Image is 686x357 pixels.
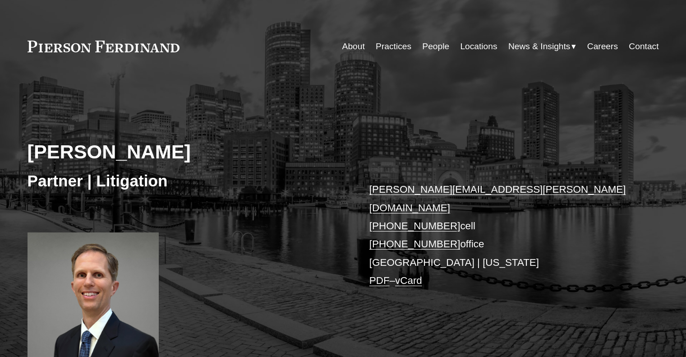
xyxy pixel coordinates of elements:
a: People [422,38,449,55]
p: cell office [GEOGRAPHIC_DATA] | [US_STATE] – [369,181,632,290]
a: [PHONE_NUMBER] [369,238,460,250]
a: folder dropdown [508,38,576,55]
a: vCard [395,275,422,286]
a: [PERSON_NAME][EMAIL_ADDRESS][PERSON_NAME][DOMAIN_NAME] [369,184,626,213]
h3: Partner | Litigation [28,171,343,191]
a: Practices [376,38,411,55]
a: Contact [629,38,658,55]
a: Careers [587,38,618,55]
a: Locations [460,38,497,55]
a: PDF [369,275,390,286]
h2: [PERSON_NAME] [28,140,343,163]
a: About [342,38,365,55]
a: [PHONE_NUMBER] [369,220,460,232]
span: News & Insights [508,39,571,55]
